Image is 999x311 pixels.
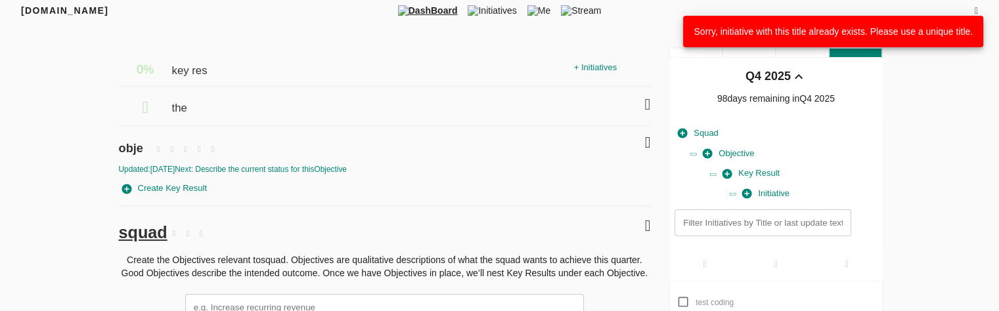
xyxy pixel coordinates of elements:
div: Q4 2025 [745,68,791,85]
span: Stream [556,4,606,17]
span: Key Result [722,166,780,181]
span: 98 days remaining in Q4 2025 [717,93,835,104]
span: test coding [696,298,734,307]
button: Objective [699,144,757,164]
span: key res [171,50,210,79]
input: Filter Initiatives by Title or last update text [675,209,851,236]
div: + Initiatives [571,58,620,78]
span: squad [119,223,167,241]
span: Initiatives [462,4,522,17]
img: stream.png [561,5,571,16]
span: Squad [678,126,719,141]
button: Create Key Result [119,178,211,199]
img: dashboard.png [398,5,409,16]
span: DashBoard [393,4,463,17]
span: 0 % [137,63,154,76]
span: Sorry, initiative with this title already exists. Please use a unique title. [694,26,973,37]
span: the [171,87,190,116]
div: Updated: [DATE] Next: Describe the current status for this Objective [119,164,651,175]
span: Me [522,4,556,17]
img: me.png [527,5,538,16]
span: Objective [703,146,754,161]
span: obje [119,127,146,157]
img: tic.png [468,5,478,16]
span: [DOMAIN_NAME] [21,5,108,16]
span: Initiative [742,186,789,201]
p: Create the Objectives relevant to squad . Objectives are qualitative descriptions of what the squ... [119,253,651,280]
button: Squad [675,123,722,144]
button: Initiative [739,184,793,204]
span: Create Key Result [122,181,208,196]
button: Key Result [719,163,783,184]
